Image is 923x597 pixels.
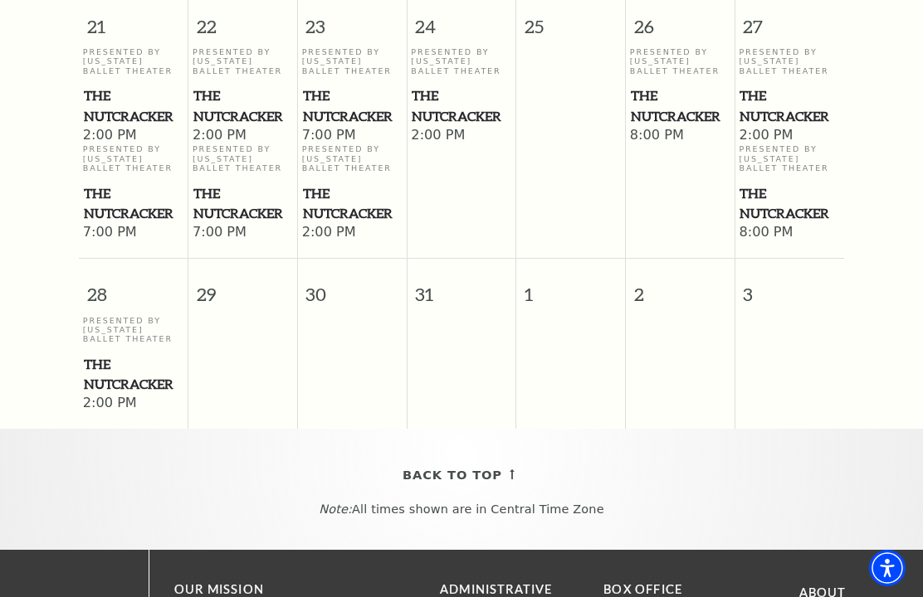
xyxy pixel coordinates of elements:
span: 2 [626,259,735,316]
p: Presented By [US_STATE] Ballet Theater [83,316,184,344]
span: The Nutcracker [303,183,402,224]
p: Presented By [US_STATE] Ballet Theater [302,144,403,172]
span: 2:00 PM [302,224,403,242]
span: 1 [516,259,625,316]
span: 8:00 PM [739,224,840,242]
em: Note: [319,502,352,516]
span: 28 [79,259,188,316]
span: The Nutcracker [193,85,292,126]
span: The Nutcracker [193,183,292,224]
span: 2:00 PM [83,395,184,413]
p: All times shown are in Central Time Zone [16,502,907,517]
span: 2:00 PM [193,127,293,145]
p: Presented By [US_STATE] Ballet Theater [739,47,840,75]
span: 2:00 PM [739,127,840,145]
span: 31 [408,259,516,316]
span: The Nutcracker [303,85,402,126]
span: 7:00 PM [83,224,184,242]
span: 2:00 PM [83,127,184,145]
p: Presented By [US_STATE] Ballet Theater [193,144,293,172]
p: Presented By [US_STATE] Ballet Theater [739,144,840,172]
p: Presented By [US_STATE] Ballet Theater [411,47,511,75]
span: 7:00 PM [193,224,293,242]
span: 2:00 PM [411,127,511,145]
p: Presented By [US_STATE] Ballet Theater [302,47,403,75]
p: Presented By [US_STATE] Ballet Theater [83,47,184,75]
span: 30 [298,259,407,316]
span: The Nutcracker [740,85,839,126]
p: Presented By [US_STATE] Ballet Theater [630,47,730,75]
span: The Nutcracker [740,183,839,224]
span: Back To Top [403,465,502,486]
span: The Nutcracker [84,85,183,126]
span: 8:00 PM [630,127,730,145]
p: Presented By [US_STATE] Ballet Theater [83,144,184,172]
p: Presented By [US_STATE] Ballet Theater [193,47,293,75]
span: The Nutcracker [84,354,183,395]
span: The Nutcracker [631,85,730,126]
span: 3 [735,259,844,316]
span: 7:00 PM [302,127,403,145]
div: Accessibility Menu [869,550,906,586]
span: The Nutcracker [412,85,510,126]
span: 29 [188,259,297,316]
span: The Nutcracker [84,183,183,224]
